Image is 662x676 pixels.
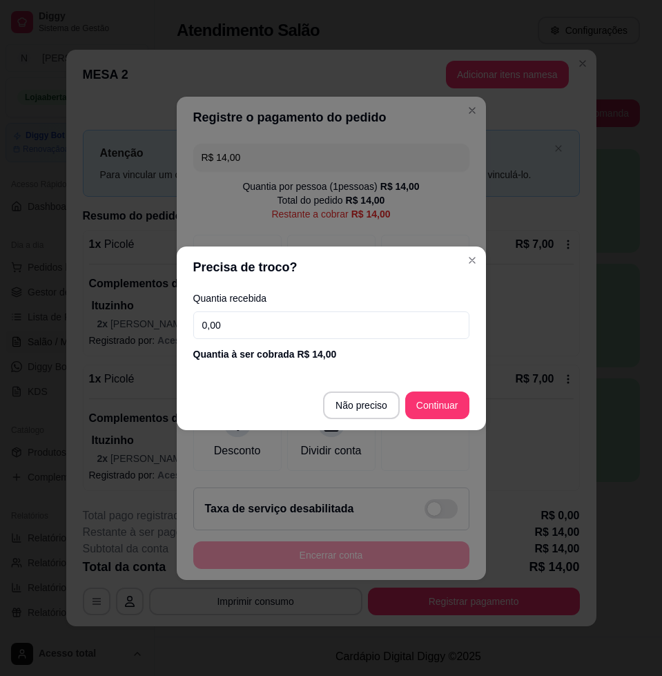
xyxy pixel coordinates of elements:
button: Close [461,249,483,271]
button: Continuar [405,392,469,419]
div: Quantia à ser cobrada R$ 14,00 [193,347,469,361]
button: Não preciso [323,392,400,419]
label: Quantia recebida [193,293,469,303]
header: Precisa de troco? [177,247,486,288]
